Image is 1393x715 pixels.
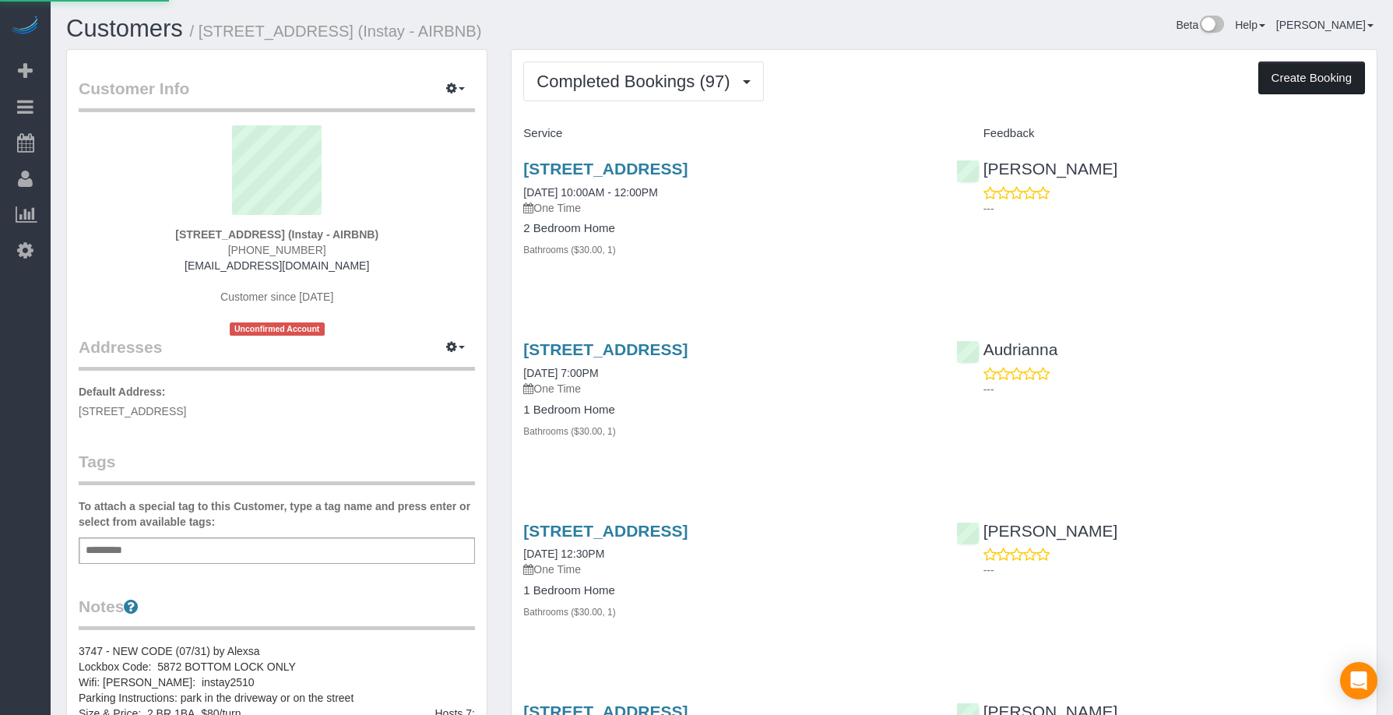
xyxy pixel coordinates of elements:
small: / [STREET_ADDRESS] (Instay - AIRBNB) [190,23,482,40]
h4: Feedback [956,127,1365,140]
small: Bathrooms ($30.00, 1) [523,426,615,437]
button: Completed Bookings (97) [523,62,763,101]
small: Bathrooms ($30.00, 1) [523,245,615,255]
label: Default Address: [79,384,166,400]
h4: 1 Bedroom Home [523,584,932,597]
label: To attach a special tag to this Customer, type a tag name and press enter or select from availabl... [79,498,475,530]
p: One Time [523,562,932,577]
a: [DATE] 12:30PM [523,548,604,560]
a: [EMAIL_ADDRESS][DOMAIN_NAME] [185,259,369,272]
legend: Notes [79,595,475,630]
h4: 2 Bedroom Home [523,222,932,235]
a: Beta [1176,19,1224,31]
span: Customer since [DATE] [220,291,333,303]
img: New interface [1198,16,1224,36]
strong: [STREET_ADDRESS] (Instay - AIRBNB) [175,228,378,241]
span: [PHONE_NUMBER] [228,244,326,256]
h4: 1 Bedroom Home [523,403,932,417]
p: --- [983,382,1365,397]
a: Customers [66,15,183,42]
img: Automaid Logo [9,16,40,37]
legend: Tags [79,450,475,485]
span: Unconfirmed Account [230,322,325,336]
div: Open Intercom Messenger [1340,662,1377,699]
a: [STREET_ADDRESS] [523,340,688,358]
span: [STREET_ADDRESS] [79,405,186,417]
a: [STREET_ADDRESS] [523,160,688,178]
a: [PERSON_NAME] [956,160,1118,178]
button: Create Booking [1258,62,1365,94]
p: --- [983,562,1365,578]
a: [PERSON_NAME] [1276,19,1374,31]
a: Help [1235,19,1265,31]
small: Bathrooms ($30.00, 1) [523,607,615,618]
p: One Time [523,200,932,216]
a: [PERSON_NAME] [956,522,1118,540]
span: Completed Bookings (97) [536,72,737,91]
p: One Time [523,381,932,396]
a: [DATE] 10:00AM - 12:00PM [523,186,657,199]
p: --- [983,201,1365,217]
a: [DATE] 7:00PM [523,367,598,379]
h4: Service [523,127,932,140]
a: [STREET_ADDRESS] [523,522,688,540]
legend: Customer Info [79,77,475,112]
a: Audrianna [956,340,1058,358]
